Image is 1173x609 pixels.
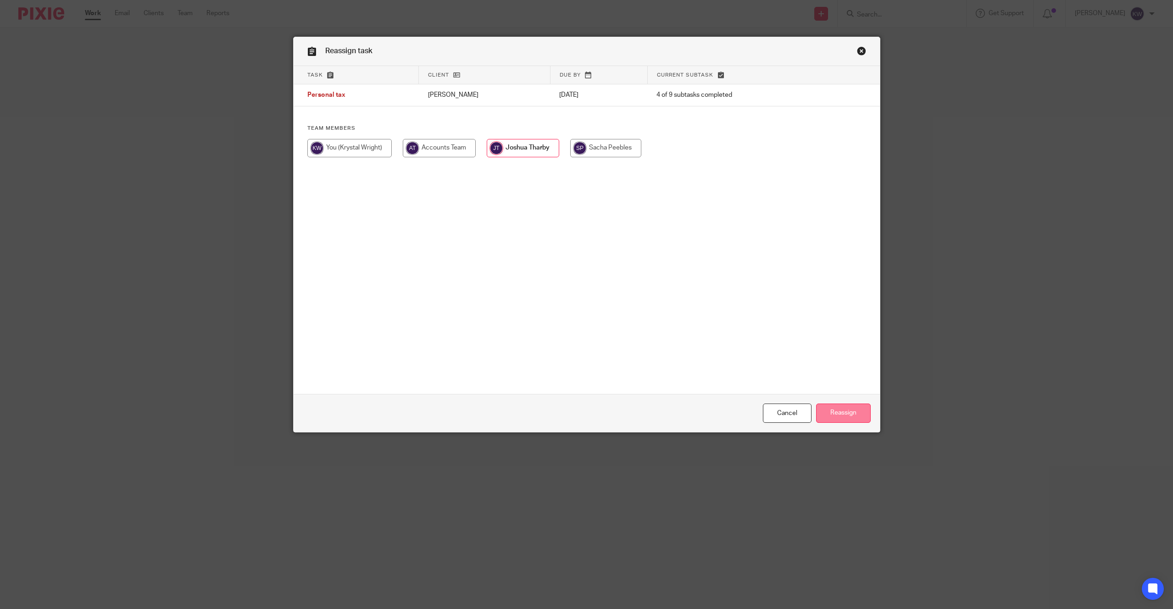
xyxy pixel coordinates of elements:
p: [DATE] [559,90,638,100]
h4: Team members [307,125,866,132]
span: Due by [560,72,581,78]
td: 4 of 9 subtasks completed [647,84,827,106]
input: Reassign [816,404,871,423]
p: [PERSON_NAME] [428,90,541,100]
a: Close this dialog window [857,46,866,59]
a: Close this dialog window [763,404,812,423]
span: Task [307,72,323,78]
span: Personal tax [307,92,345,99]
span: Current subtask [657,72,713,78]
span: Reassign task [325,47,372,55]
span: Client [428,72,449,78]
